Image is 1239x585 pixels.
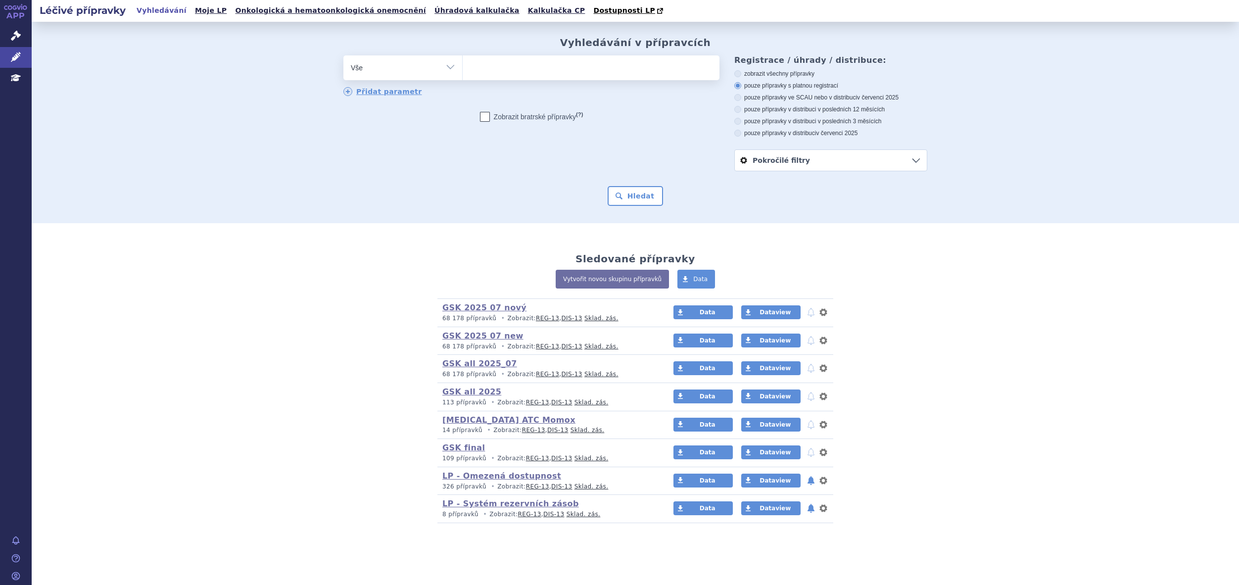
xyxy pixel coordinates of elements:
[574,399,609,406] a: Sklad. zás.
[584,315,619,322] a: Sklad. zás.
[806,475,816,487] button: notifikace
[442,443,485,452] a: GSK final
[818,390,828,402] button: nastavení
[806,306,816,318] button: notifikace
[526,483,549,490] a: REG-13
[673,474,733,487] a: Data
[857,94,899,101] span: v červenci 2025
[442,426,655,435] p: Zobrazit: ,
[571,427,605,434] a: Sklad. zás.
[499,342,508,351] i: •
[561,343,582,350] a: DIS-13
[442,371,496,378] span: 68 178 přípravků
[806,419,816,431] button: notifikace
[760,505,791,512] span: Dataview
[673,305,733,319] a: Data
[442,399,486,406] span: 113 přípravků
[442,510,655,519] p: Zobrazit: ,
[488,454,497,463] i: •
[741,334,801,347] a: Dataview
[673,418,733,432] a: Data
[547,427,568,434] a: DIS-13
[442,303,526,312] a: GSK 2025 07 nový
[442,315,496,322] span: 68 178 přípravků
[734,129,927,137] label: pouze přípravky v distribuci
[816,130,858,137] span: v červenci 2025
[741,390,801,403] a: Dataview
[536,371,559,378] a: REG-13
[499,314,508,323] i: •
[700,505,715,512] span: Data
[556,270,669,289] a: Vytvořit novou skupinu přípravků
[806,446,816,458] button: notifikace
[700,393,715,400] span: Data
[741,418,801,432] a: Dataview
[575,253,695,265] h2: Sledované přípravky
[700,337,715,344] span: Data
[442,359,517,368] a: GSK all 2025_07
[442,398,655,407] p: Zobrazit: ,
[584,371,619,378] a: Sklad. zás.
[806,390,816,402] button: notifikace
[673,445,733,459] a: Data
[760,449,791,456] span: Dataview
[734,82,927,90] label: pouze přípravky s platnou registrací
[343,87,422,96] a: Přidat parametr
[760,477,791,484] span: Dataview
[192,4,230,17] a: Moje LP
[590,4,668,18] a: Dostupnosti LP
[593,6,655,14] span: Dostupnosti LP
[134,4,190,17] a: Vyhledávání
[561,371,582,378] a: DIS-13
[522,427,545,434] a: REG-13
[536,343,559,350] a: REG-13
[536,315,559,322] a: REG-13
[700,309,715,316] span: Data
[741,474,801,487] a: Dataview
[574,483,609,490] a: Sklad. zás.
[551,399,572,406] a: DIS-13
[442,499,579,508] a: LP - Systém rezervních zásob
[576,111,583,118] abbr: (?)
[442,455,486,462] span: 109 přípravků
[488,398,497,407] i: •
[442,343,496,350] span: 68 178 přípravků
[442,314,655,323] p: Zobrazit: ,
[442,370,655,379] p: Zobrazit: ,
[806,335,816,346] button: notifikace
[32,3,134,17] h2: Léčivé přípravky
[700,477,715,484] span: Data
[734,105,927,113] label: pouze přípravky v distribuci v posledních 12 měsících
[608,186,664,206] button: Hledat
[442,387,501,396] a: GSK all 2025
[442,483,655,491] p: Zobrazit: ,
[734,94,927,101] label: pouze přípravky ve SCAU nebo v distribuci
[673,361,733,375] a: Data
[525,4,588,17] a: Kalkulačka CP
[734,70,927,78] label: zobrazit všechny přípravky
[543,511,564,518] a: DIS-13
[741,361,801,375] a: Dataview
[818,306,828,318] button: nastavení
[693,276,708,283] span: Data
[431,4,523,17] a: Úhradová kalkulačka
[488,483,497,491] i: •
[584,343,619,350] a: Sklad. zás.
[518,511,541,518] a: REG-13
[734,55,927,65] h3: Registrace / úhrady / distribuce:
[760,393,791,400] span: Dataview
[673,501,733,515] a: Data
[760,337,791,344] span: Dataview
[818,446,828,458] button: nastavení
[442,454,655,463] p: Zobrazit: ,
[818,475,828,487] button: nastavení
[574,455,609,462] a: Sklad. zás.
[760,309,791,316] span: Dataview
[480,112,583,122] label: Zobrazit bratrské přípravky
[700,365,715,372] span: Data
[818,335,828,346] button: nastavení
[526,455,549,462] a: REG-13
[734,117,927,125] label: pouze přípravky v distribuci v posledních 3 měsících
[673,334,733,347] a: Data
[442,342,655,351] p: Zobrazit: ,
